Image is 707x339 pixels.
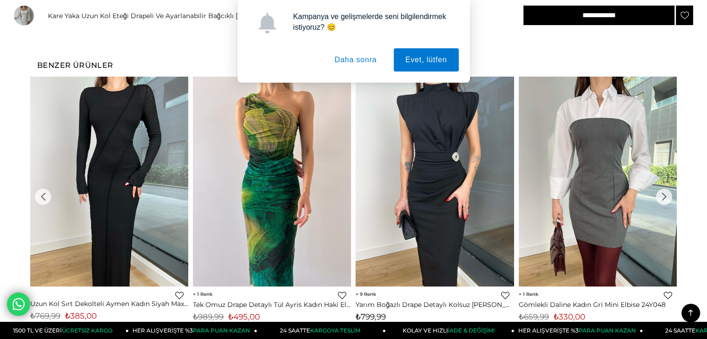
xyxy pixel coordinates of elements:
span: 9 [356,291,376,297]
span: ₺769,99 [30,311,60,320]
a: Yarım Boğazlı Drape Detaylı Kolsuz [PERSON_NAME] Siyah Beli Tokalı Krep Elbise 24k420 [356,300,514,309]
span: KARGOYA TESLİM [310,327,360,334]
button: Daha sonra [323,48,389,72]
a: 1500 TL VE ÜZERİÜCRETSİZ KARGO [0,322,129,339]
a: KOLAY VE HIZLIİADE & DEĞİŞİM! [386,322,515,339]
span: 1 [193,291,212,297]
span: ₺989,99 [193,312,224,321]
a: Uzun Kol Sırt Dekolteli Aymen Kadın Siyah Maxi Elbise 24Y044 [30,300,188,308]
span: ₺495,00 [228,312,260,321]
img: Yarım Boğazlı Drape Detaylı Kolsuz Norbert Kadın Siyah Beli Tokalı Krep Elbise 24k420 [356,76,514,287]
a: Tek Omuz Drape Detaylı Tül Ayris Kadın Haki Elbise 23Y000569 [193,300,351,309]
span: İADE & DEĞİŞİM! [448,327,494,334]
a: 24 SAATTEKARGOYA TESLİM [258,322,386,339]
span: ₺330,00 [554,312,585,321]
a: HER ALIŞVERİŞTE %3PARA PUAN KAZAN [515,322,643,339]
span: PARA PUAN KAZAN [579,327,636,334]
span: ₺385,00 [65,311,97,320]
img: Tek Omuz Drape Detaylı Tül Ayris Kadın Haki Elbise 23Y000569 [193,76,351,287]
span: 1 [519,291,538,297]
div: Kampanya ve gelişmelerde seni bilgilendirmek istiyoruz? 😊 [286,11,459,33]
span: PARA PUAN KAZAN [193,327,250,334]
button: Evet, lütfen [394,48,459,72]
span: ₺659,99 [519,312,549,321]
img: Uzun Kol Sırt Dekolteli Aymen Kadın Siyah Maxi Elbise 24Y044 [30,76,188,287]
span: ÜCRETSİZ KARGO [62,327,112,334]
a: Favorilere Ekle [501,291,509,300]
img: notification icon [257,13,278,33]
a: Favorilere Ekle [338,291,346,300]
a: Favorilere Ekle [175,291,184,300]
span: ₺799,99 [356,312,386,321]
a: Favorilere Ekle [664,291,672,300]
a: HER ALIŞVERİŞTE %3PARA PUAN KAZAN [129,322,258,339]
a: Gömlekli Daline Kadın Gri Mini Elbise 24Y048 [519,300,677,309]
img: Gömlekli Daline Kadın Gri Mini Elbise 24Y048 [519,76,677,287]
